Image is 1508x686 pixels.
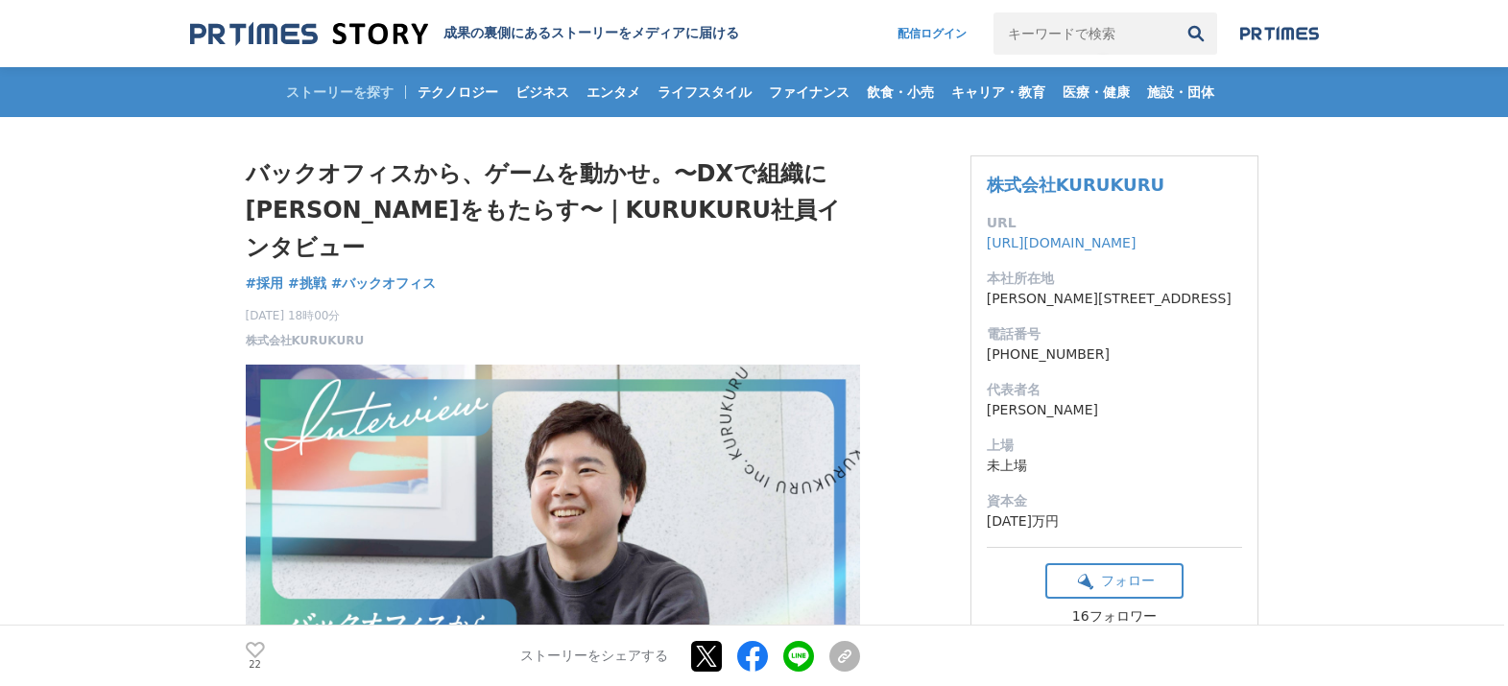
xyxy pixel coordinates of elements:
span: キャリア・教育 [944,83,1053,101]
a: [URL][DOMAIN_NAME] [987,235,1137,250]
a: エンタメ [579,67,648,117]
h1: バックオフィスから、ゲームを動かせ。〜DXで組織に[PERSON_NAME]をもたらす〜｜KURUKURU社員インタビュー [246,155,860,266]
a: キャリア・教育 [944,67,1053,117]
a: #挑戦 [288,273,326,294]
dd: [PERSON_NAME] [987,400,1242,420]
dd: 未上場 [987,456,1242,476]
input: キーワードで検索 [993,12,1175,55]
p: ストーリーをシェアする [520,648,668,665]
a: 株式会社KURUKURU [987,175,1164,195]
a: #バックオフィス [331,273,437,294]
img: prtimes [1240,26,1319,41]
span: 医療・健康 [1055,83,1137,101]
span: #挑戦 [288,274,326,292]
a: ファイナンス [761,67,857,117]
a: テクノロジー [410,67,506,117]
dt: 電話番号 [987,324,1242,344]
span: ファイナンス [761,83,857,101]
span: #採用 [246,274,284,292]
img: 成果の裏側にあるストーリーをメディアに届ける [190,21,428,47]
a: #採用 [246,273,284,294]
a: 株式会社KURUKURU [246,332,365,349]
span: エンタメ [579,83,648,101]
a: ライフスタイル [650,67,759,117]
span: テクノロジー [410,83,506,101]
h2: 成果の裏側にあるストーリーをメディアに届ける [443,25,739,42]
span: 飲食・小売 [859,83,942,101]
a: 飲食・小売 [859,67,942,117]
a: 配信ログイン [878,12,986,55]
a: 成果の裏側にあるストーリーをメディアに届ける 成果の裏側にあるストーリーをメディアに届ける [190,21,739,47]
button: 検索 [1175,12,1217,55]
dd: [PERSON_NAME][STREET_ADDRESS] [987,289,1242,309]
dt: 代表者名 [987,380,1242,400]
span: #バックオフィス [331,274,437,292]
span: [DATE] 18時00分 [246,307,365,324]
dt: 資本金 [987,491,1242,511]
a: 施設・団体 [1139,67,1222,117]
span: ビジネス [508,83,577,101]
dd: [DATE]万円 [987,511,1242,532]
span: 施設・団体 [1139,83,1222,101]
dd: [PHONE_NUMBER] [987,344,1242,365]
button: フォロー [1045,563,1184,599]
span: ライフスタイル [650,83,759,101]
a: 医療・健康 [1055,67,1137,117]
dt: 上場 [987,436,1242,456]
p: 22 [246,660,265,670]
dt: 本社所在地 [987,269,1242,289]
div: 16フォロワー [1045,608,1184,626]
a: ビジネス [508,67,577,117]
dt: URL [987,213,1242,233]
